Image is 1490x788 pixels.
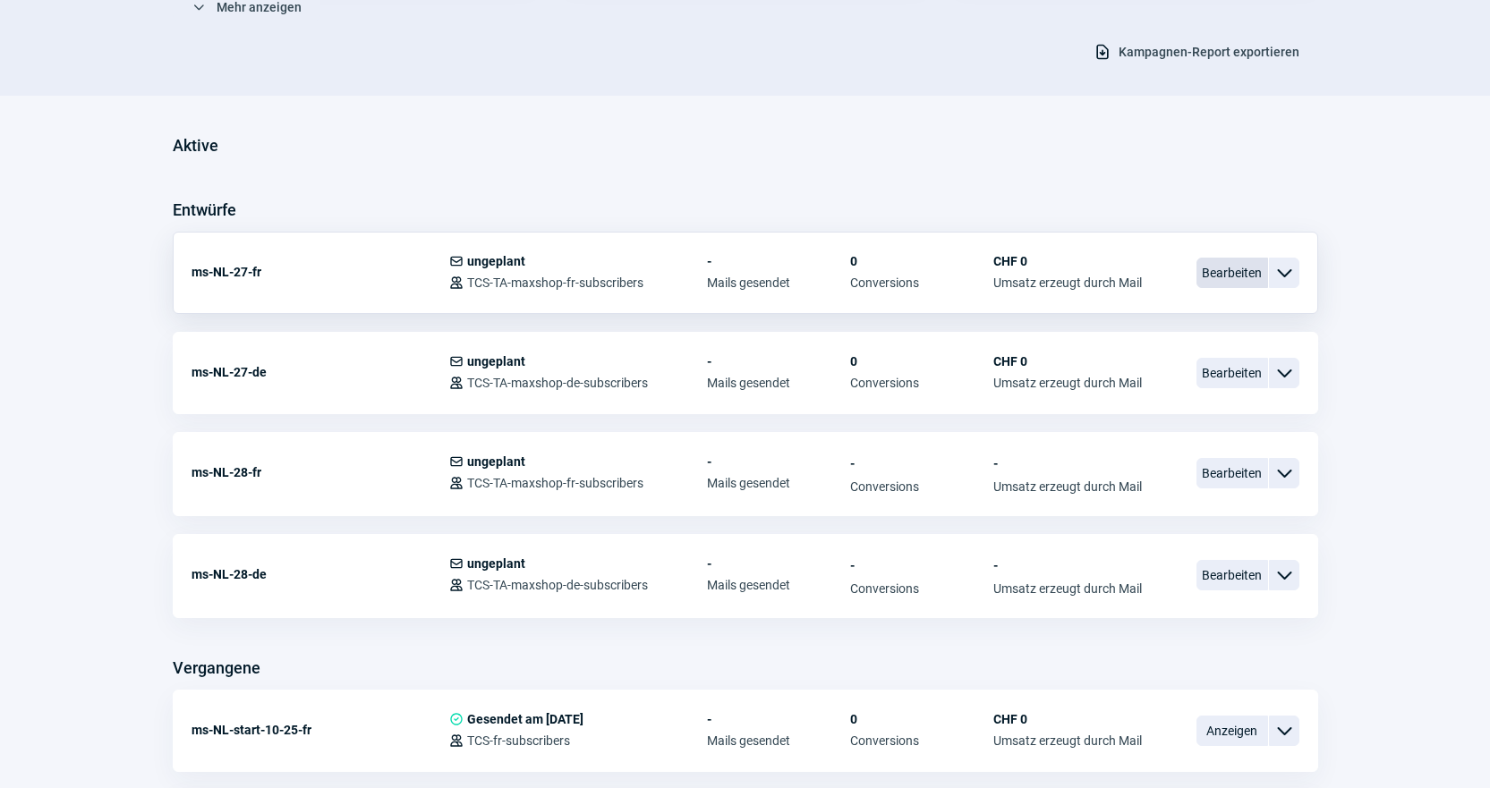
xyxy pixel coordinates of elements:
span: 0 [850,712,993,726]
span: Conversions [850,479,993,494]
span: ungeplant [467,454,525,469]
span: - [707,556,850,571]
span: CHF 0 [993,254,1142,268]
span: TCS-fr-subscribers [467,733,570,748]
span: - [993,454,1142,472]
span: - [707,454,850,469]
span: 0 [850,254,993,268]
span: Bearbeiten [1196,458,1268,488]
span: ungeplant [467,556,525,571]
span: - [850,454,993,472]
span: TCS-TA-maxshop-de-subscribers [467,376,648,390]
span: ungeplant [467,354,525,369]
span: Mails gesendet [707,376,850,390]
span: Bearbeiten [1196,258,1268,288]
span: CHF 0 [993,354,1142,369]
span: ungeplant [467,254,525,268]
h3: Entwürfe [173,196,236,225]
span: 0 [850,354,993,369]
span: Anzeigen [1196,716,1268,746]
div: ms-NL-27-de [192,354,449,390]
span: - [707,712,850,726]
span: Mails gesendet [707,733,850,748]
span: Umsatz erzeugt durch Mail [993,581,1142,596]
button: Kampagnen-Report exportieren [1075,37,1318,67]
span: - [993,556,1142,574]
span: Conversions [850,275,993,290]
span: Umsatz erzeugt durch Mail [993,376,1142,390]
span: Conversions [850,733,993,748]
span: Gesendet am [DATE] [467,712,583,726]
div: ms-NL-27-fr [192,254,449,290]
span: - [707,254,850,268]
span: Umsatz erzeugt durch Mail [993,479,1142,494]
span: Mails gesendet [707,578,850,592]
span: Mails gesendet [707,476,850,490]
span: Umsatz erzeugt durch Mail [993,733,1142,748]
span: Kampagnen-Report exportieren [1119,38,1299,66]
span: Conversions [850,376,993,390]
span: Bearbeiten [1196,358,1268,388]
span: TCS-TA-maxshop-de-subscribers [467,578,648,592]
span: TCS-TA-maxshop-fr-subscribers [467,275,643,290]
div: ms-NL-28-de [192,556,449,592]
span: CHF 0 [993,712,1142,726]
span: - [850,556,993,574]
span: Bearbeiten [1196,560,1268,590]
span: TCS-TA-maxshop-fr-subscribers [467,476,643,490]
div: ms-NL-28-fr [192,454,449,490]
span: Mails gesendet [707,275,850,290]
h3: Vergangene [173,654,260,682]
span: Conversions [850,581,993,596]
span: Umsatz erzeugt durch Mail [993,275,1142,290]
h3: Aktive [173,131,218,160]
div: ms-NL-start-10-25-fr [192,712,449,748]
span: - [707,354,850,369]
